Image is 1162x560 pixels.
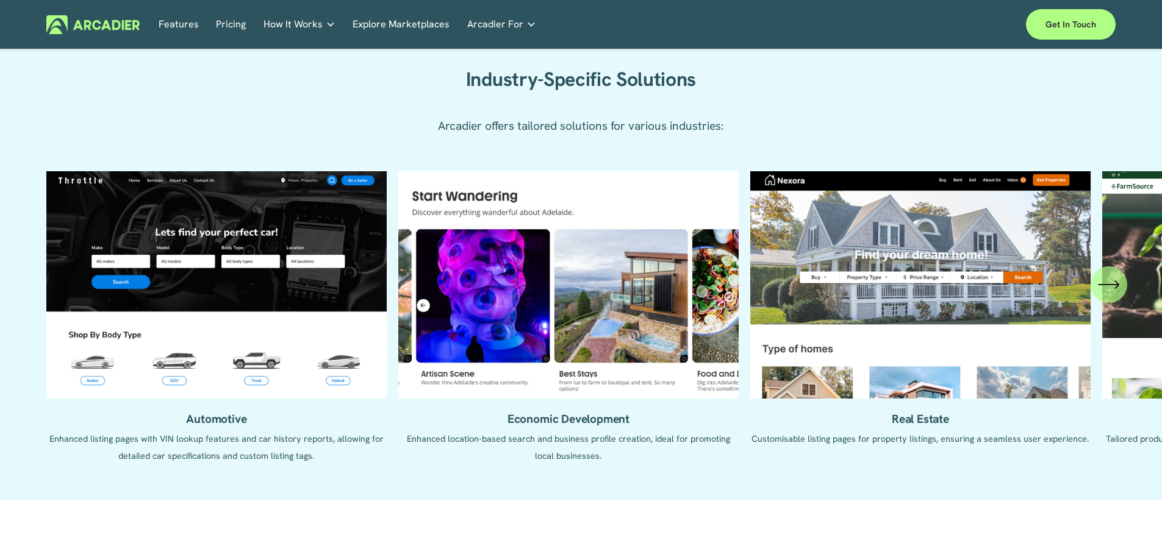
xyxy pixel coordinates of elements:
[1101,502,1162,560] div: Chatwidget
[216,15,246,34] a: Pricing
[467,16,523,33] span: Arcadier For
[1101,502,1162,560] iframe: Chat Widget
[159,15,199,34] a: Features
[264,16,323,33] span: How It Works
[467,15,536,34] a: folder dropdown
[46,15,140,34] img: Arcadier
[353,15,450,34] a: Explore Marketplaces
[264,15,335,34] a: folder dropdown
[410,68,752,92] h2: Industry-Specific Solutions
[1026,9,1116,40] a: Get in touch
[438,118,724,133] span: Arcadier offers tailored solutions for various industries:
[1091,266,1127,303] button: Next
